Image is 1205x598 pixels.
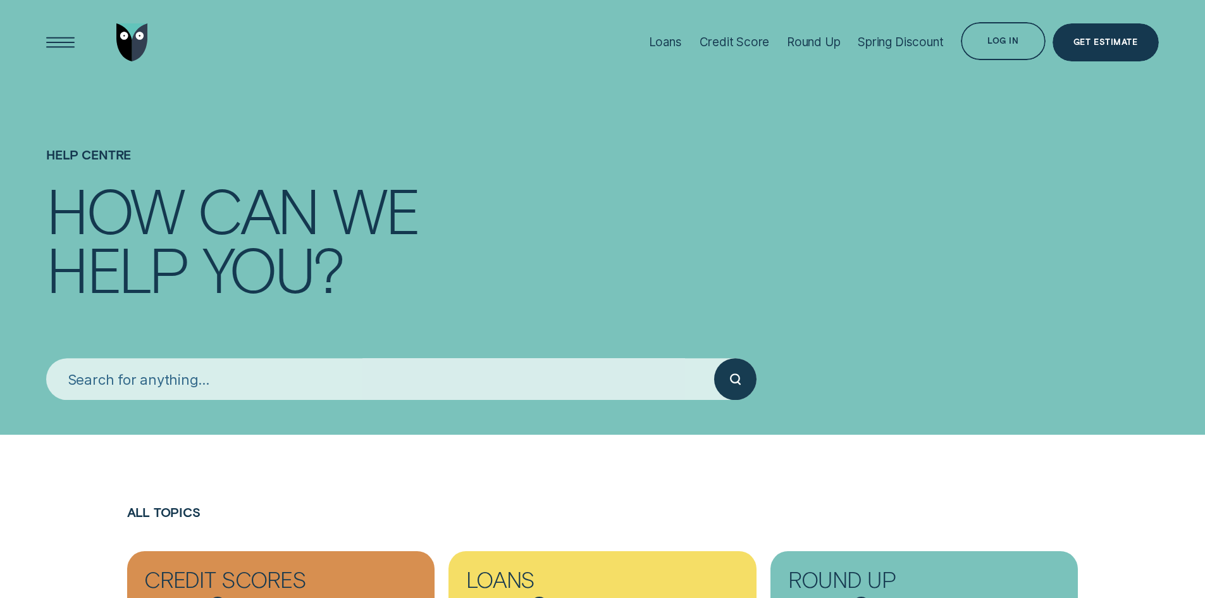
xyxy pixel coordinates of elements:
[127,505,1078,551] h2: All Topics
[333,180,418,239] div: we
[858,35,943,49] div: Spring Discount
[46,84,1158,180] h1: Help Centre
[46,180,1158,357] h4: How can we help you?
[788,569,957,597] div: Round Up
[46,239,187,298] div: help
[714,358,757,401] button: Submit your search query.
[197,180,318,239] div: can
[202,239,343,298] div: you?
[144,569,313,597] div: Credit Scores
[700,35,770,49] div: Credit Score
[46,358,714,401] input: Search for anything...
[116,23,148,61] img: Wisr
[649,35,682,49] div: Loans
[961,22,1045,60] button: Log in
[466,569,635,597] div: Loans
[42,23,80,61] button: Open Menu
[46,180,183,239] div: How
[787,35,841,49] div: Round Up
[1053,23,1159,61] a: Get Estimate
